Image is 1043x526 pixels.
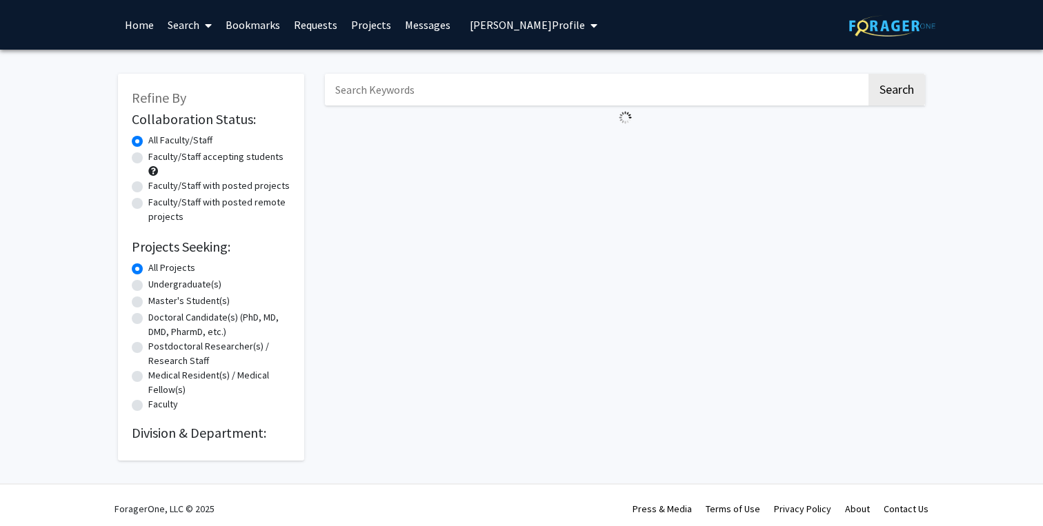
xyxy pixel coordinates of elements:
[148,179,290,193] label: Faculty/Staff with posted projects
[148,150,284,164] label: Faculty/Staff accepting students
[868,74,925,105] button: Search
[132,239,290,255] h2: Projects Seeking:
[774,503,831,515] a: Privacy Policy
[325,74,866,105] input: Search Keywords
[161,1,219,49] a: Search
[132,111,290,128] h2: Collaboration Status:
[118,1,161,49] a: Home
[148,277,221,292] label: Undergraduate(s)
[148,133,212,148] label: All Faculty/Staff
[148,310,290,339] label: Doctoral Candidate(s) (PhD, MD, DMD, PharmD, etc.)
[849,15,935,37] img: ForagerOne Logo
[633,503,692,515] a: Press & Media
[148,261,195,275] label: All Projects
[344,1,398,49] a: Projects
[148,339,290,368] label: Postdoctoral Researcher(s) / Research Staff
[132,89,186,106] span: Refine By
[845,503,870,515] a: About
[148,397,178,412] label: Faculty
[706,503,760,515] a: Terms of Use
[470,18,585,32] span: [PERSON_NAME] Profile
[613,105,637,130] img: Loading
[884,503,928,515] a: Contact Us
[219,1,287,49] a: Bookmarks
[148,368,290,397] label: Medical Resident(s) / Medical Fellow(s)
[325,130,925,161] nav: Page navigation
[148,294,230,308] label: Master's Student(s)
[132,425,290,441] h2: Division & Department:
[148,195,290,224] label: Faculty/Staff with posted remote projects
[398,1,457,49] a: Messages
[287,1,344,49] a: Requests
